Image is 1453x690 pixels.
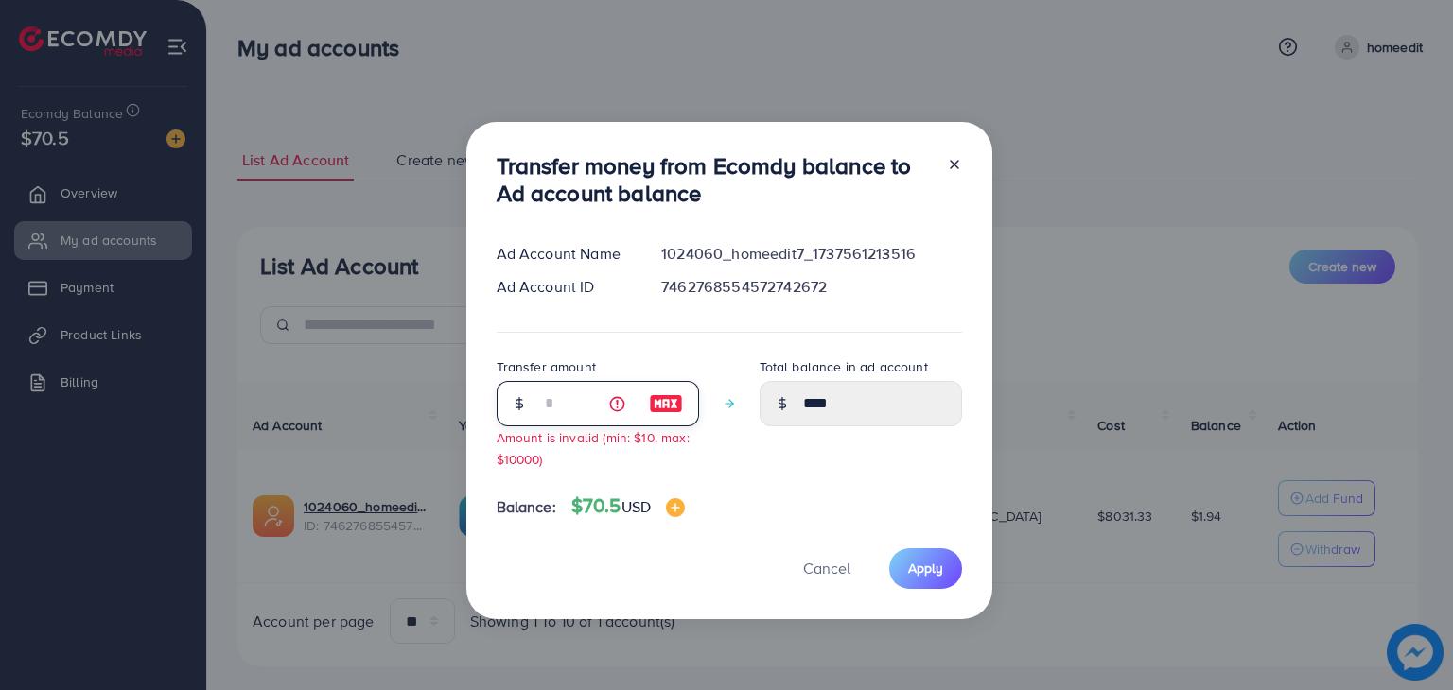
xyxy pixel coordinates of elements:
div: Ad Account Name [481,243,647,265]
label: Transfer amount [497,357,596,376]
label: Total balance in ad account [760,357,928,376]
button: Apply [889,548,962,589]
small: Amount is invalid (min: $10, max: $10000) [497,428,690,468]
div: 1024060_homeedit7_1737561213516 [646,243,976,265]
div: Ad Account ID [481,276,647,298]
span: USD [621,496,651,517]
span: Cancel [803,558,850,578]
button: Cancel [779,548,874,589]
img: image [649,392,683,415]
h4: $70.5 [571,494,685,518]
h3: Transfer money from Ecomdy balance to Ad account balance [497,152,932,207]
img: image [666,498,685,517]
div: 7462768554572742672 [646,276,976,298]
span: Apply [908,559,943,578]
span: Balance: [497,496,556,518]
